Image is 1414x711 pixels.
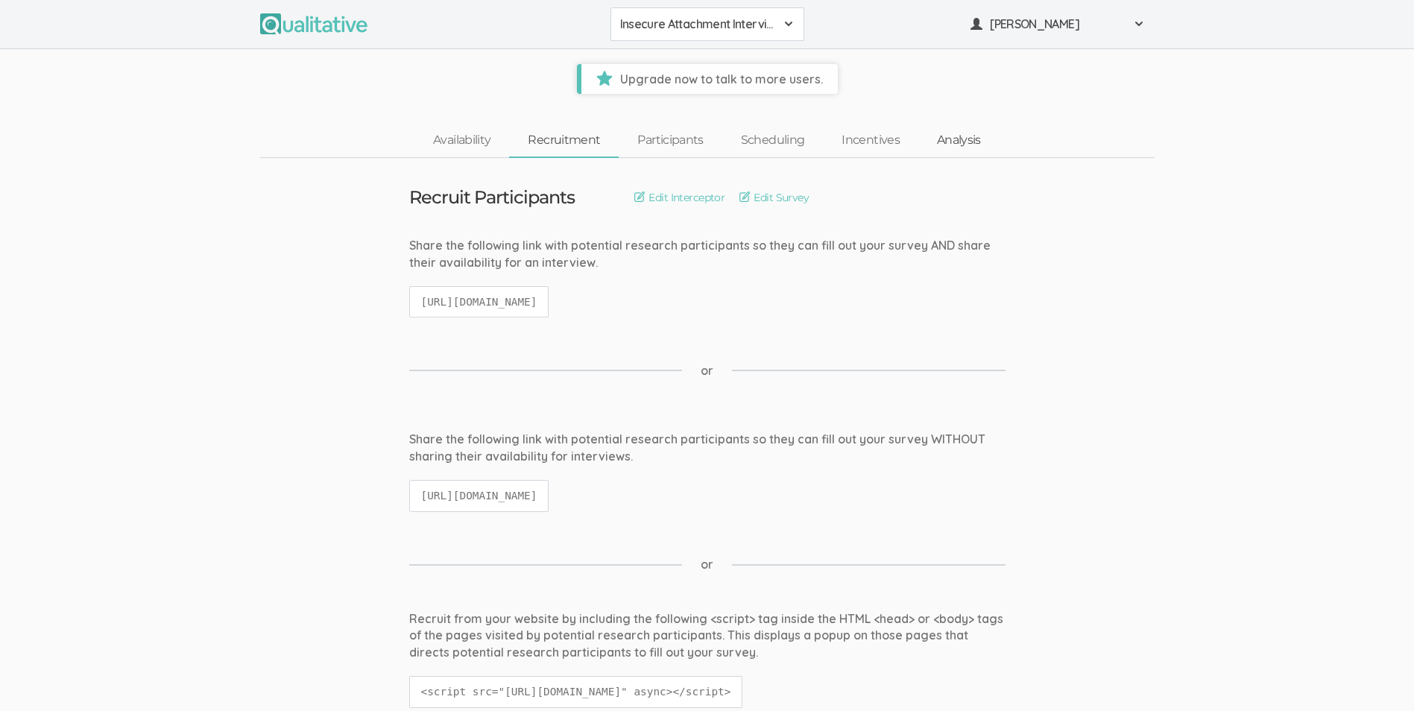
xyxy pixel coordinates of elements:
[409,188,575,207] h3: Recruit Participants
[701,362,713,379] span: or
[634,189,725,206] a: Edit Interceptor
[961,7,1155,41] button: [PERSON_NAME]
[409,676,743,708] code: <script src="[URL][DOMAIN_NAME]" async></script>
[409,431,1006,465] div: Share the following link with potential research participants so they can fill out your survey WI...
[722,124,824,157] a: Scheduling
[409,480,549,512] code: [URL][DOMAIN_NAME]
[509,124,619,157] a: Recruitment
[1339,639,1414,711] iframe: Chat Widget
[409,237,1006,271] div: Share the following link with potential research participants so they can fill out your survey AN...
[260,13,367,34] img: Qualitative
[918,124,1000,157] a: Analysis
[610,7,804,41] button: Insecure Attachment Interviews
[823,124,918,157] a: Incentives
[620,16,775,33] span: Insecure Attachment Interviews
[701,556,713,573] span: or
[581,64,838,94] span: Upgrade now to talk to more users.
[619,124,722,157] a: Participants
[414,124,509,157] a: Availability
[409,610,1006,662] div: Recruit from your website by including the following <script> tag inside the HTML <head> or <body...
[577,64,838,94] a: Upgrade now to talk to more users.
[739,189,809,206] a: Edit Survey
[990,16,1124,33] span: [PERSON_NAME]
[409,286,549,318] code: [URL][DOMAIN_NAME]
